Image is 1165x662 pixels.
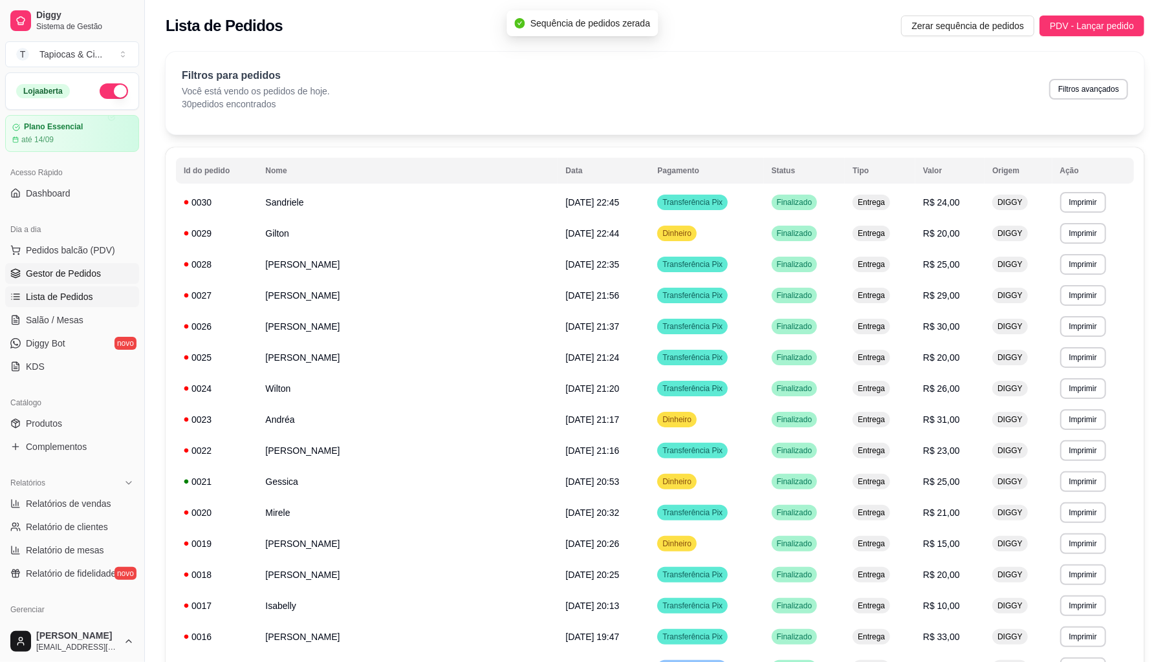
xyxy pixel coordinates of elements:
[923,445,960,456] span: R$ 23,00
[26,267,101,280] span: Gestor de Pedidos
[911,19,1024,33] span: Zerar sequência de pedidos
[26,360,45,373] span: KDS
[10,478,45,488] span: Relatórios
[660,632,725,642] span: Transferência Pix
[5,219,139,240] div: Dia a dia
[257,404,558,435] td: Andréa
[923,383,960,394] span: R$ 26,00
[774,445,815,456] span: Finalizado
[257,590,558,621] td: Isabelly
[660,352,725,363] span: Transferência Pix
[5,620,139,641] a: Entregadoresnovo
[184,289,250,302] div: 0027
[660,414,694,425] span: Dinheiro
[1060,316,1106,337] button: Imprimir
[26,440,87,453] span: Complementos
[26,417,62,430] span: Produtos
[182,85,330,98] p: Você está vendo os pedidos de hoje.
[184,320,250,333] div: 0026
[923,476,960,487] span: R$ 25,00
[257,528,558,559] td: [PERSON_NAME]
[39,48,102,61] div: Tapiocas & Ci ...
[855,445,887,456] span: Entrega
[915,158,985,184] th: Valor
[5,5,139,36] a: DiggySistema de Gestão
[26,520,108,533] span: Relatório de clientes
[660,290,725,301] span: Transferência Pix
[5,436,139,457] a: Complementos
[257,311,558,342] td: [PERSON_NAME]
[21,134,54,145] article: até 14/09
[660,259,725,270] span: Transferência Pix
[26,314,83,326] span: Salão / Mesas
[1060,440,1106,461] button: Imprimir
[36,630,118,642] span: [PERSON_NAME]
[855,476,887,487] span: Entrega
[26,567,116,580] span: Relatório de fidelidade
[995,476,1025,487] span: DIGGY
[565,383,619,394] span: [DATE] 21:20
[530,18,650,28] span: Sequência de pedidos zerada
[36,10,134,21] span: Diggy
[660,197,725,208] span: Transferência Pix
[5,599,139,620] div: Gerenciar
[995,259,1025,270] span: DIGGY
[184,258,250,271] div: 0028
[5,563,139,584] a: Relatório de fidelidadenovo
[855,539,887,549] span: Entrega
[855,228,887,239] span: Entrega
[923,290,960,301] span: R$ 29,00
[855,570,887,580] span: Entrega
[5,310,139,330] a: Salão / Mesas
[184,599,250,612] div: 0017
[774,539,815,549] span: Finalizado
[176,158,257,184] th: Id do pedido
[1060,533,1106,554] button: Imprimir
[184,568,250,581] div: 0018
[565,290,619,301] span: [DATE] 21:56
[1060,409,1106,430] button: Imprimir
[1060,223,1106,244] button: Imprimir
[26,337,65,350] span: Diggy Bot
[774,383,815,394] span: Finalizado
[1060,378,1106,399] button: Imprimir
[515,18,525,28] span: check-circle
[24,122,83,132] article: Plano Essencial
[565,228,619,239] span: [DATE] 22:44
[660,383,725,394] span: Transferência Pix
[16,84,70,98] div: Loja aberta
[5,517,139,537] a: Relatório de clientes
[257,621,558,652] td: [PERSON_NAME]
[565,570,619,580] span: [DATE] 20:25
[923,197,960,208] span: R$ 24,00
[182,98,330,111] p: 30 pedidos encontrados
[257,218,558,249] td: Gilton
[5,333,139,354] a: Diggy Botnovo
[16,48,29,61] span: T
[1052,158,1134,184] th: Ação
[660,228,694,239] span: Dinheiro
[855,197,887,208] span: Entrega
[184,382,250,395] div: 0024
[774,352,815,363] span: Finalizado
[257,187,558,218] td: Sandriele
[923,321,960,332] span: R$ 30,00
[558,158,649,184] th: Data
[923,632,960,642] span: R$ 33,00
[855,321,887,332] span: Entrega
[995,383,1025,394] span: DIGGY
[1060,471,1106,492] button: Imprimir
[184,351,250,364] div: 0025
[565,352,619,363] span: [DATE] 21:24
[565,259,619,270] span: [DATE] 22:35
[1060,192,1106,213] button: Imprimir
[26,497,111,510] span: Relatórios de vendas
[5,115,139,152] a: Plano Essencialaté 14/09
[774,197,815,208] span: Finalizado
[774,601,815,611] span: Finalizado
[774,228,815,239] span: Finalizado
[257,342,558,373] td: [PERSON_NAME]
[660,539,694,549] span: Dinheiro
[5,626,139,657] button: [PERSON_NAME][EMAIL_ADDRESS][DOMAIN_NAME]
[257,373,558,404] td: Wilton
